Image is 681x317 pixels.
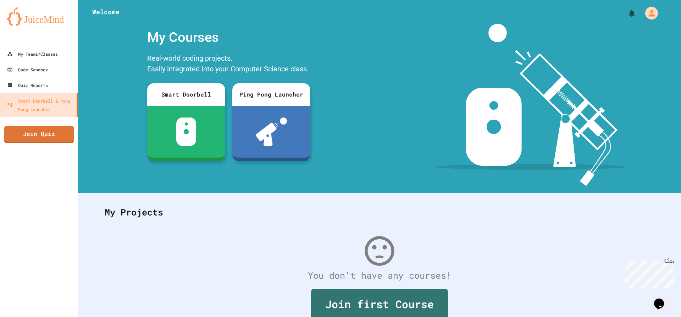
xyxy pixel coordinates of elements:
img: sdb-white.svg [176,117,196,146]
div: Quiz Reports [7,81,48,89]
div: My Courses [144,24,314,51]
div: My Notifications [614,7,638,19]
div: Ping Pong Launcher [232,83,310,106]
img: ppl-with-ball.png [256,117,287,146]
iframe: chat widget [622,258,674,288]
div: Smart Doorbell & Ping Pong Launcher [7,97,74,114]
div: Chat with us now!Close [3,3,49,45]
div: You don't have any courses! [98,269,661,282]
iframe: chat widget [651,289,674,310]
div: Real-world coding projects. Easily integrated into your Computer Science class. [144,51,314,78]
div: My Projects [98,198,661,226]
div: My Teams/Classes [7,50,58,58]
img: logo-orange.svg [7,7,71,26]
div: Code Sandbox [7,65,48,74]
div: Smart Doorbell [147,83,225,106]
img: banner-image-my-projects.png [435,24,625,186]
a: Join Quiz [4,126,74,143]
div: My Account [638,5,660,21]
